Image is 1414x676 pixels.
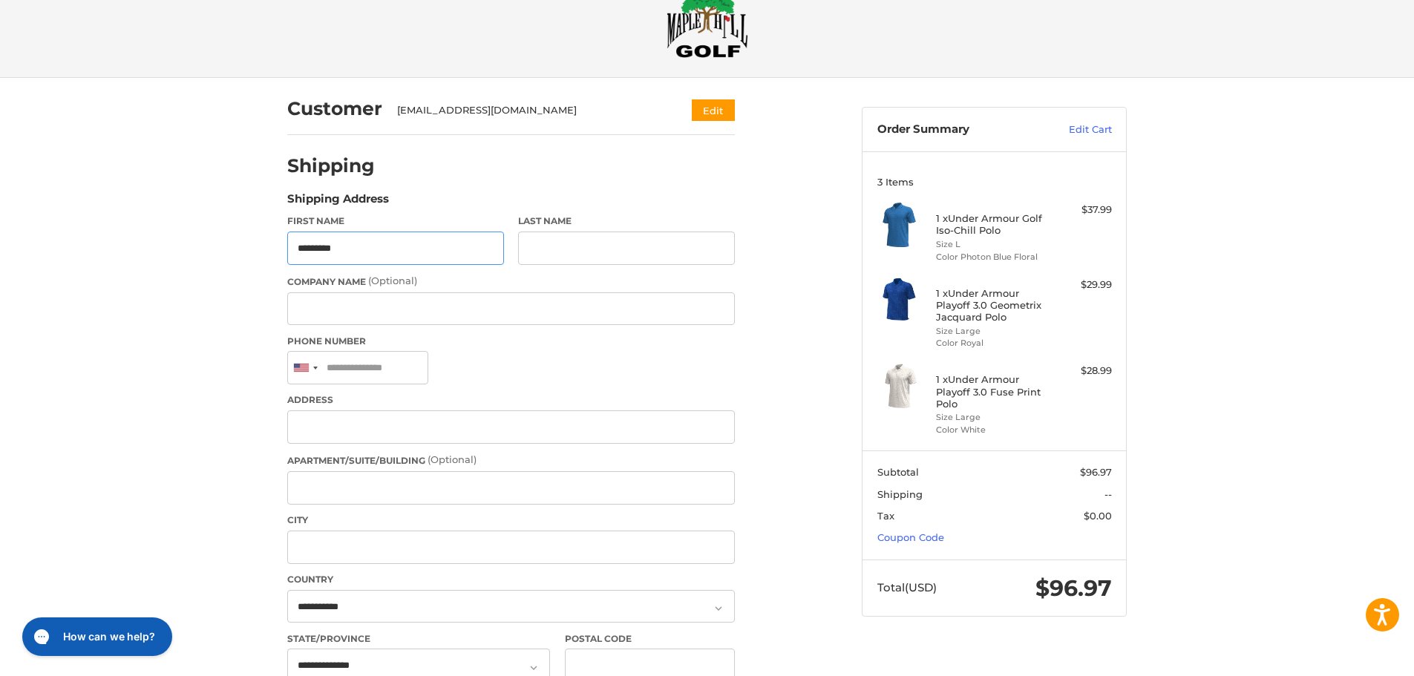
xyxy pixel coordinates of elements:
[1104,488,1112,500] span: --
[877,488,923,500] span: Shipping
[936,424,1050,436] li: Color White
[1037,122,1112,137] a: Edit Cart
[877,531,944,543] a: Coupon Code
[287,632,550,646] label: State/Province
[287,573,735,586] label: Country
[287,97,382,120] h2: Customer
[287,393,735,407] label: Address
[287,453,735,467] label: Apartment/Suite/Building
[877,466,919,478] span: Subtotal
[287,335,735,348] label: Phone Number
[1053,278,1112,292] div: $29.99
[1053,203,1112,217] div: $37.99
[936,325,1050,338] li: Size Large
[368,275,417,286] small: (Optional)
[936,251,1050,263] li: Color Photon Blue Floral
[936,411,1050,424] li: Size Large
[936,337,1050,350] li: Color Royal
[288,352,322,384] div: United States: +1
[877,176,1112,188] h3: 3 Items
[287,274,735,289] label: Company Name
[877,122,1037,137] h3: Order Summary
[1292,636,1414,676] iframe: Google Customer Reviews
[15,612,177,661] iframe: Gorgias live chat messenger
[936,212,1050,237] h4: 1 x Under Armour Golf Iso-Chill Polo
[1084,510,1112,522] span: $0.00
[565,632,736,646] label: Postal Code
[287,154,375,177] h2: Shipping
[936,373,1050,410] h4: 1 x Under Armour Playoff 3.0 Fuse Print Polo
[1053,364,1112,378] div: $28.99
[397,103,664,118] div: [EMAIL_ADDRESS][DOMAIN_NAME]
[428,453,477,465] small: (Optional)
[287,214,504,228] label: First Name
[287,513,735,527] label: City
[877,510,894,522] span: Tax
[287,191,389,214] legend: Shipping Address
[877,580,937,594] span: Total (USD)
[518,214,735,228] label: Last Name
[692,99,735,121] button: Edit
[936,287,1050,324] h4: 1 x Under Armour Playoff 3.0 Geometrix Jacquard Polo
[1035,574,1112,602] span: $96.97
[1080,466,1112,478] span: $96.97
[936,238,1050,251] li: Size L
